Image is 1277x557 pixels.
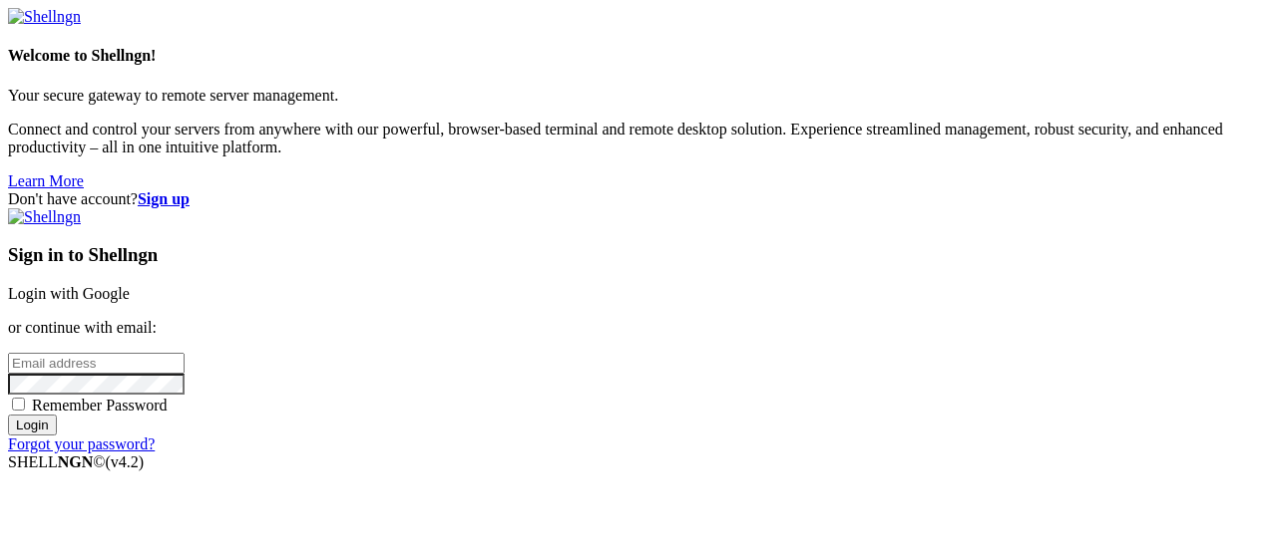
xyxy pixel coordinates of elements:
[8,208,81,226] img: Shellngn
[8,453,144,470] span: SHELL ©
[8,435,155,452] a: Forgot your password?
[8,8,81,26] img: Shellngn
[8,47,1269,65] h4: Welcome to Shellngn!
[8,285,130,302] a: Login with Google
[8,87,1269,105] p: Your secure gateway to remote server management.
[8,319,1269,337] p: or continue with email:
[138,190,190,207] a: Sign up
[58,453,94,470] b: NGN
[8,172,84,189] a: Learn More
[12,398,25,411] input: Remember Password
[8,121,1269,156] p: Connect and control your servers from anywhere with our powerful, browser-based terminal and remo...
[32,397,168,414] span: Remember Password
[8,190,1269,208] div: Don't have account?
[8,353,185,374] input: Email address
[8,244,1269,266] h3: Sign in to Shellngn
[106,453,145,470] span: 4.2.0
[8,415,57,435] input: Login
